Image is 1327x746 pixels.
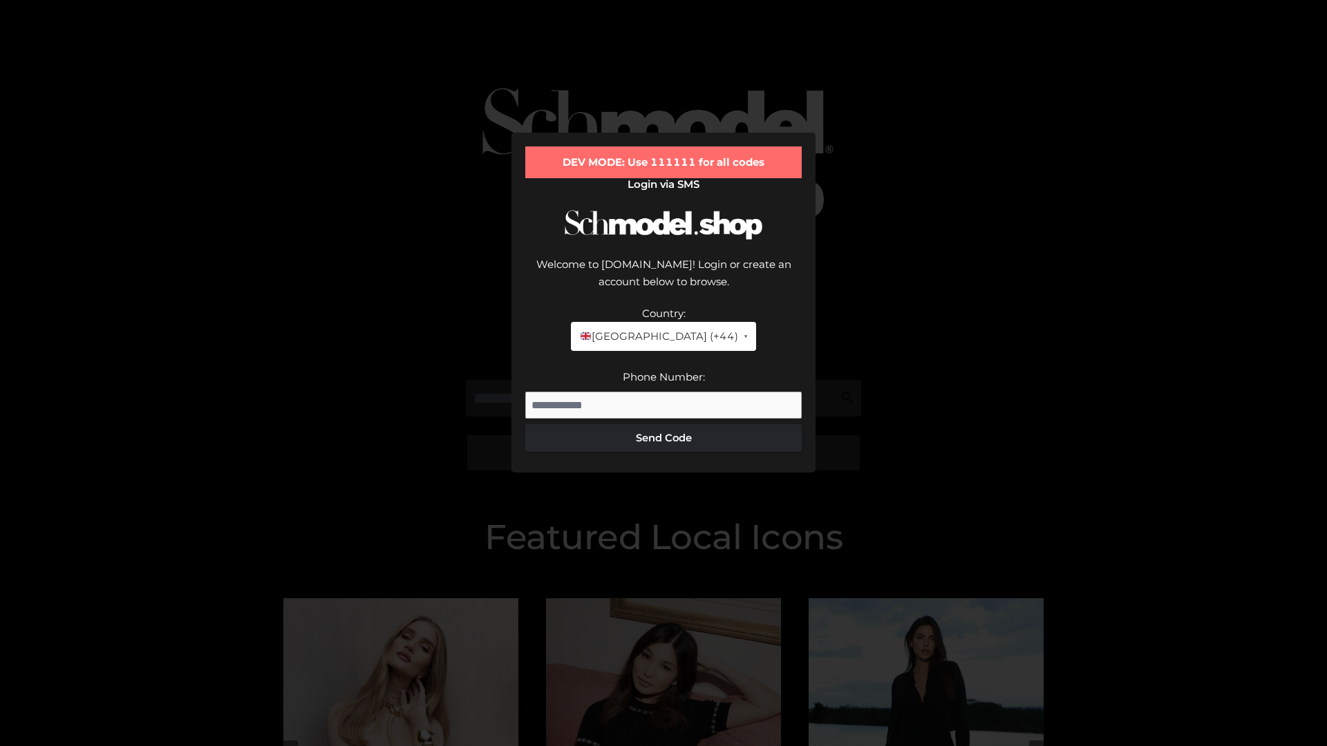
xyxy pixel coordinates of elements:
h2: Login via SMS [525,178,802,191]
label: Country: [642,307,686,320]
span: [GEOGRAPHIC_DATA] (+44) [579,327,737,345]
label: Phone Number: [623,370,705,383]
div: DEV MODE: Use 111111 for all codes [525,146,802,178]
div: Welcome to [DOMAIN_NAME]! Login or create an account below to browse. [525,256,802,305]
img: Schmodel Logo [560,198,767,252]
button: Send Code [525,424,802,452]
img: 🇬🇧 [581,331,591,341]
